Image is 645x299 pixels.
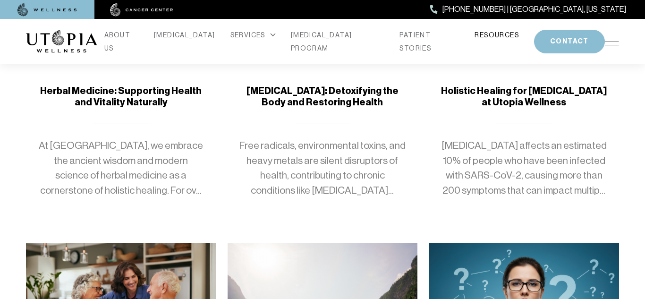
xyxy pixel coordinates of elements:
[291,28,385,55] a: [MEDICAL_DATA] PROGRAM
[442,3,626,16] span: [PHONE_NUMBER] | [GEOGRAPHIC_DATA], [US_STATE]
[110,3,173,17] img: cancer center
[430,3,626,16] a: [PHONE_NUMBER] | [GEOGRAPHIC_DATA], [US_STATE]
[230,28,276,42] div: SERVICES
[475,28,519,42] a: RESOURCES
[605,38,619,45] img: icon-hamburger
[440,85,608,108] h5: Holistic Healing for [MEDICAL_DATA] at Utopia Wellness
[154,28,215,42] a: [MEDICAL_DATA]
[17,3,77,17] img: wellness
[534,30,605,53] button: CONTACT
[26,30,97,53] img: logo
[37,85,205,108] h5: Herbal Medicine: Supporting Health and Vitality Naturally
[239,85,407,108] h5: [MEDICAL_DATA]: Detoxifying the Body and Restoring Health
[104,28,139,55] a: ABOUT US
[440,138,608,198] p: [MEDICAL_DATA] affects an estimated 10% of people who have been infected with SARS-CoV-2, causing...
[399,28,459,55] a: PATIENT STORIES
[37,138,205,198] p: At [GEOGRAPHIC_DATA], we embrace the ancient wisdom and modern science of herbal medicine as a co...
[239,138,407,198] p: Free radicals, environmental toxins, and heavy metals are silent disruptors of health, contributi...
